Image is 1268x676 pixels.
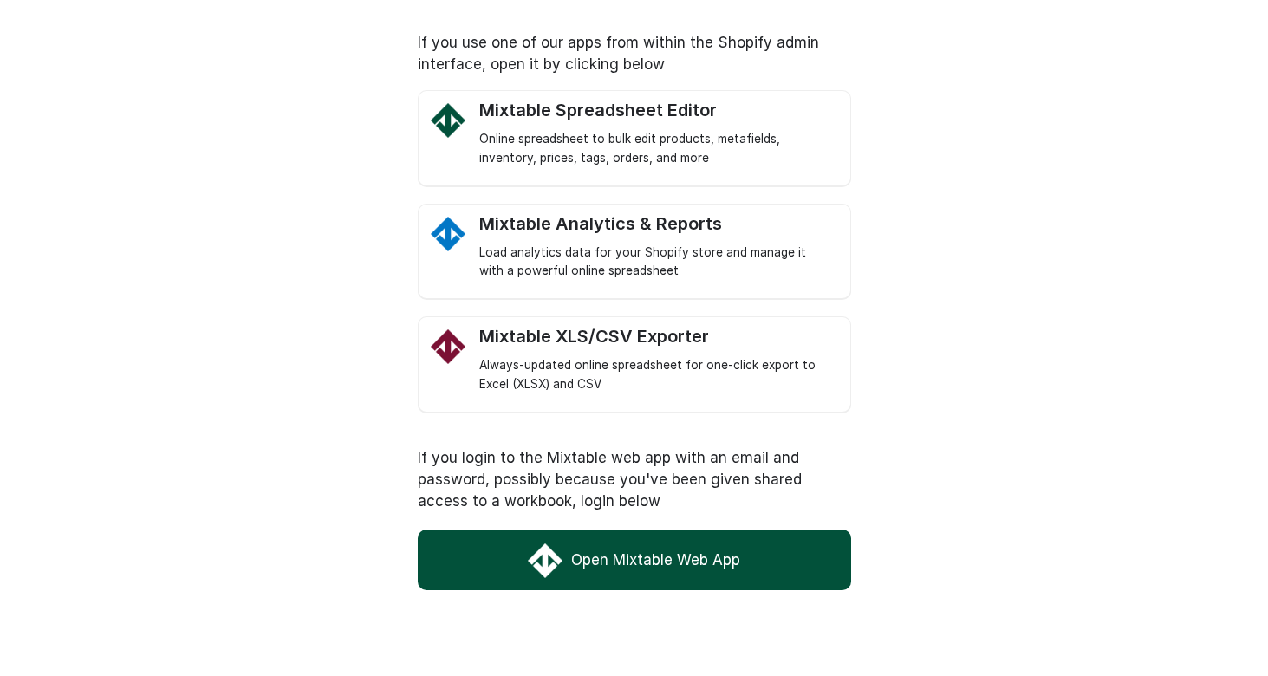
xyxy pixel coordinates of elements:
p: If you login to the Mixtable web app with an email and password, possibly because you've been giv... [418,447,851,512]
a: Mixtable Spreadsheet Editor Logo Mixtable Spreadsheet Editor Online spreadsheet to bulk edit prod... [479,100,833,168]
img: Mixtable Analytics [431,217,465,251]
p: If you use one of our apps from within the Shopify admin interface, open it by clicking below [418,32,851,75]
img: Mixtable Spreadsheet Editor Logo [431,103,465,138]
img: Mixtable Web App [528,543,562,578]
div: Mixtable Spreadsheet Editor [479,100,833,121]
a: Mixtable Excel and CSV Exporter app Logo Mixtable XLS/CSV Exporter Always-updated online spreadsh... [479,326,833,394]
img: Mixtable Excel and CSV Exporter app Logo [431,329,465,364]
div: Mixtable XLS/CSV Exporter [479,326,833,348]
div: Always-updated online spreadsheet for one-click export to Excel (XLSX) and CSV [479,356,833,394]
a: Mixtable Analytics Mixtable Analytics & Reports Load analytics data for your Shopify store and ma... [479,213,833,282]
div: Load analytics data for your Shopify store and manage it with a powerful online spreadsheet [479,244,833,282]
div: Online spreadsheet to bulk edit products, metafields, inventory, prices, tags, orders, and more [479,130,833,168]
a: Open Mixtable Web App [418,530,851,590]
div: Mixtable Analytics & Reports [479,213,833,235]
